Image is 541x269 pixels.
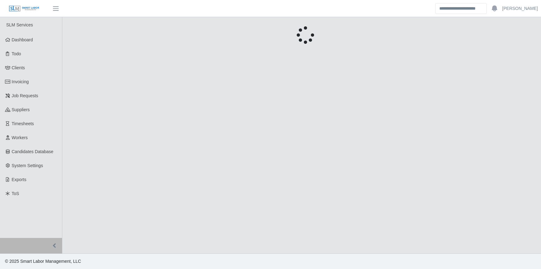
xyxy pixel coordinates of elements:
[12,177,26,182] span: Exports
[12,135,28,140] span: Workers
[502,5,538,12] a: [PERSON_NAME]
[12,149,54,154] span: Candidates Database
[12,107,30,112] span: Suppliers
[12,191,19,196] span: ToS
[12,65,25,70] span: Clients
[12,37,33,42] span: Dashboard
[12,93,38,98] span: Job Requests
[12,79,29,84] span: Invoicing
[435,3,487,14] input: Search
[12,51,21,56] span: Todo
[6,22,33,27] span: SLM Services
[9,5,40,12] img: SLM Logo
[5,259,81,264] span: © 2025 Smart Labor Management, LLC
[12,163,43,168] span: System Settings
[12,121,34,126] span: Timesheets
